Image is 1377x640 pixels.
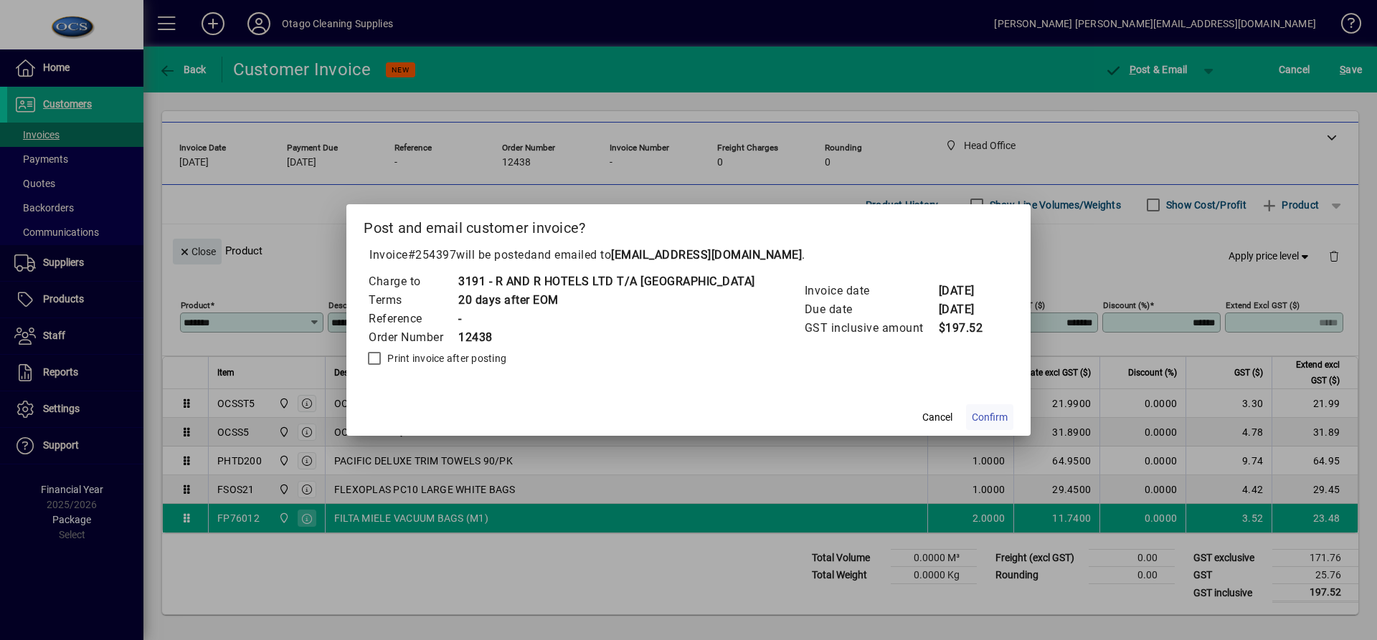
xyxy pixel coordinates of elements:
td: Terms [368,291,458,310]
td: - [458,310,755,328]
h2: Post and email customer invoice? [346,204,1031,246]
span: Cancel [922,410,952,425]
button: Confirm [966,404,1013,430]
td: 20 days after EOM [458,291,755,310]
label: Print invoice after posting [384,351,506,366]
p: Invoice will be posted . [364,247,1013,264]
span: and emailed to [531,248,802,262]
span: Confirm [972,410,1008,425]
b: [EMAIL_ADDRESS][DOMAIN_NAME] [611,248,802,262]
td: Invoice date [804,282,938,300]
td: [DATE] [938,300,995,319]
button: Cancel [914,404,960,430]
span: #254397 [408,248,457,262]
td: 3191 - R AND R HOTELS LTD T/A [GEOGRAPHIC_DATA] [458,272,755,291]
td: GST inclusive amount [804,319,938,338]
td: 12438 [458,328,755,347]
td: Due date [804,300,938,319]
td: Reference [368,310,458,328]
td: $197.52 [938,319,995,338]
td: Order Number [368,328,458,347]
td: Charge to [368,272,458,291]
td: [DATE] [938,282,995,300]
